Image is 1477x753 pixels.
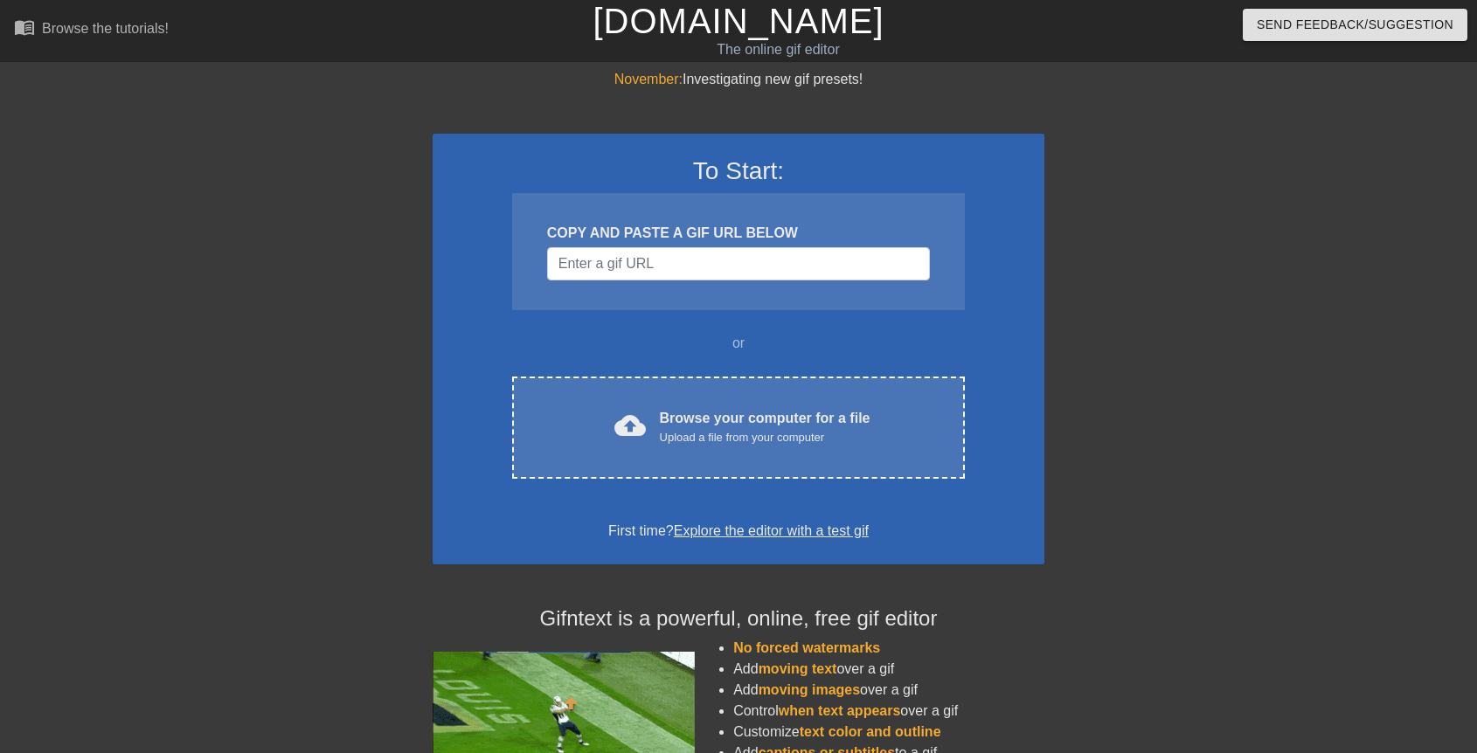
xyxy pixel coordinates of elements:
span: moving images [759,682,860,697]
span: Send Feedback/Suggestion [1257,14,1453,36]
h4: Gifntext is a powerful, online, free gif editor [433,606,1044,632]
span: No forced watermarks [733,640,880,655]
div: Browse your computer for a file [660,408,870,446]
span: text color and outline [800,724,941,739]
span: November: [614,72,683,86]
span: cloud_upload [614,410,646,441]
a: Explore the editor with a test gif [674,523,869,538]
h3: To Start: [455,156,1022,186]
span: when text appears [779,703,901,718]
input: Username [547,247,930,280]
span: moving text [759,661,837,676]
li: Control over a gif [733,701,1044,722]
div: COPY AND PASTE A GIF URL BELOW [547,223,930,244]
div: First time? [455,521,1022,542]
div: Upload a file from your computer [660,429,870,446]
div: The online gif editor [501,39,1055,60]
a: [DOMAIN_NAME] [593,2,884,40]
li: Customize [733,722,1044,743]
div: Investigating new gif presets! [433,69,1044,90]
a: Browse the tutorials! [14,17,169,44]
li: Add over a gif [733,680,1044,701]
li: Add over a gif [733,659,1044,680]
div: or [478,333,999,354]
button: Send Feedback/Suggestion [1243,9,1467,41]
div: Browse the tutorials! [42,21,169,36]
span: menu_book [14,17,35,38]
